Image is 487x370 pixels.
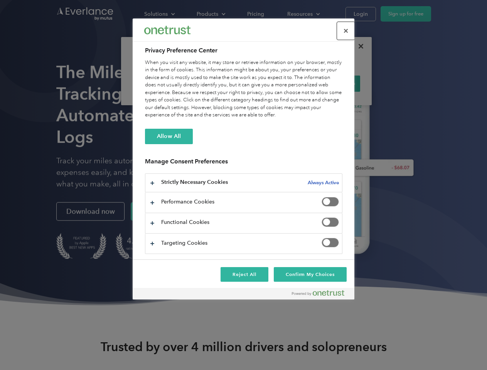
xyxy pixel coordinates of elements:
[144,22,190,38] div: Everlance
[133,18,354,299] div: Preference center
[274,267,347,282] button: Confirm My Choices
[145,59,342,119] div: When you visit any website, it may store or retrieve information on your browser, mostly in the f...
[133,18,354,299] div: Privacy Preference Center
[221,267,268,282] button: Reject All
[145,46,342,55] h2: Privacy Preference Center
[337,22,354,39] button: Close
[145,158,342,170] h3: Manage Consent Preferences
[292,290,344,296] img: Powered by OneTrust Opens in a new Tab
[144,26,190,34] img: Everlance
[145,129,193,144] button: Allow All
[292,290,351,299] a: Powered by OneTrust Opens in a new Tab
